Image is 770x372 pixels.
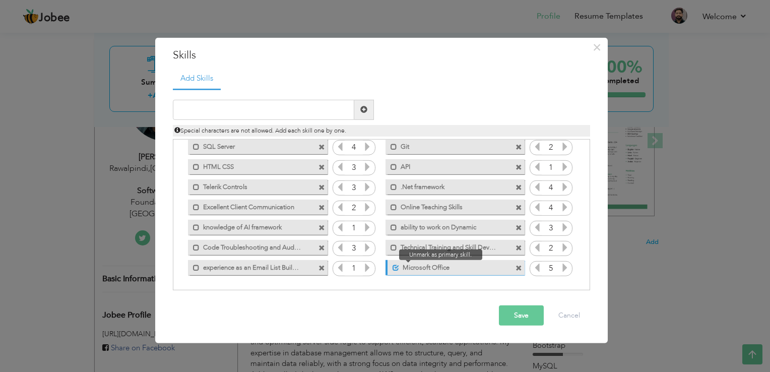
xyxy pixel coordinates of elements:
span: Special characters are not allowed. Add each skill one by one. [174,127,346,135]
label: Microsoft Office [399,260,499,273]
label: HTML CSS [200,159,301,172]
label: ability to work on Dynamic [397,220,499,232]
label: Telerik Controls [200,179,301,192]
span: Unmark as primary skill. [399,250,482,260]
a: Add Skills [173,68,221,90]
button: Cancel [548,305,590,326]
label: API [397,159,499,172]
label: .Net framework [397,179,499,192]
label: Online Teaching Skills [397,200,499,212]
button: Close [589,39,605,55]
button: Save [499,305,544,326]
label: knowledge of AI framework [200,220,301,232]
label: Git [397,139,499,152]
label: experience as an Email List Builder [200,260,301,273]
span: × [593,38,601,56]
label: Code Troubleshooting and Auditing [200,240,301,253]
label: Technical Training and Skill Development [397,240,499,253]
label: Excellent Client Communication [200,200,301,212]
h3: Skills [173,48,590,63]
label: SQL Server [200,139,301,152]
